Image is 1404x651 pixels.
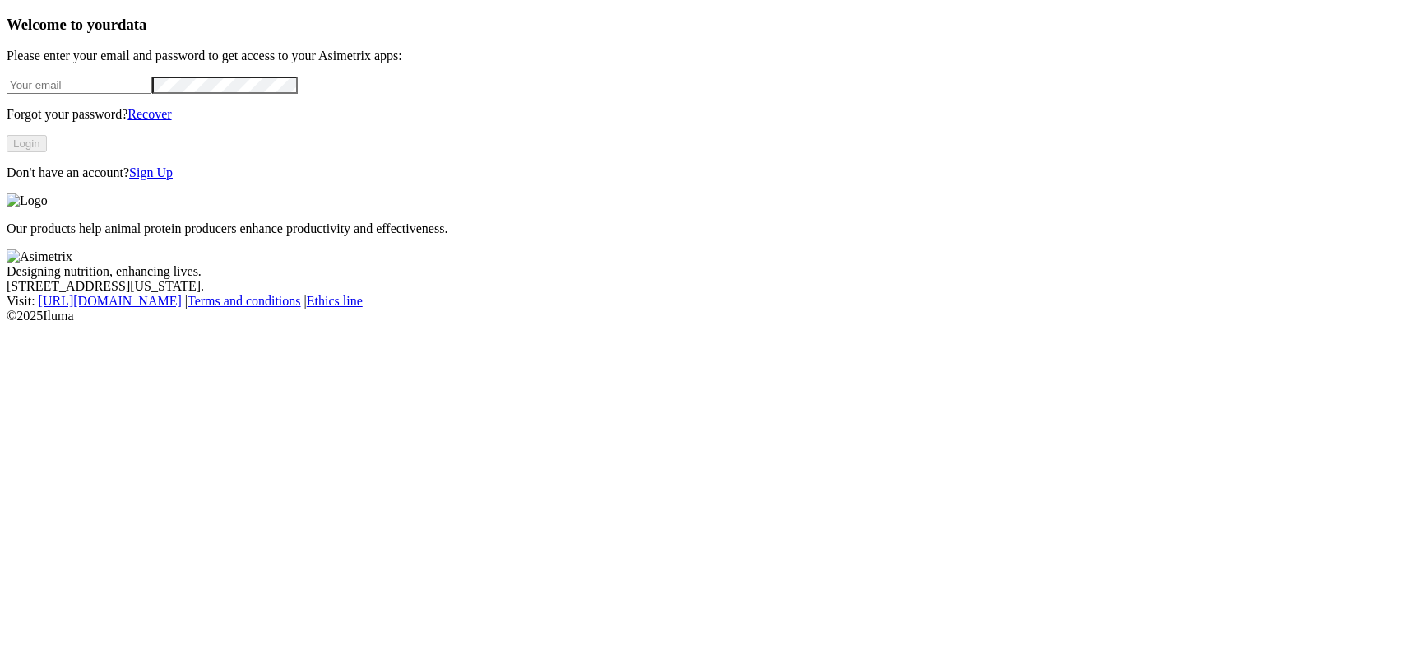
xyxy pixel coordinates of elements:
div: © 2025 Iluma [7,309,1397,323]
button: Login [7,135,47,152]
p: Forgot your password? [7,107,1397,122]
a: Terms and conditions [188,294,301,308]
p: Please enter your email and password to get access to your Asimetrix apps: [7,49,1397,63]
div: [STREET_ADDRESS][US_STATE]. [7,279,1397,294]
div: Visit : | | [7,294,1397,309]
h3: Welcome to your [7,16,1397,34]
a: Ethics line [307,294,363,308]
input: Your email [7,77,152,94]
span: data [118,16,146,33]
p: Don't have an account? [7,165,1397,180]
a: [URL][DOMAIN_NAME] [39,294,182,308]
p: Our products help animal protein producers enhance productivity and effectiveness. [7,221,1397,236]
a: Recover [127,107,171,121]
img: Asimetrix [7,249,72,264]
img: Logo [7,193,48,208]
a: Sign Up [129,165,173,179]
div: Designing nutrition, enhancing lives. [7,264,1397,279]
